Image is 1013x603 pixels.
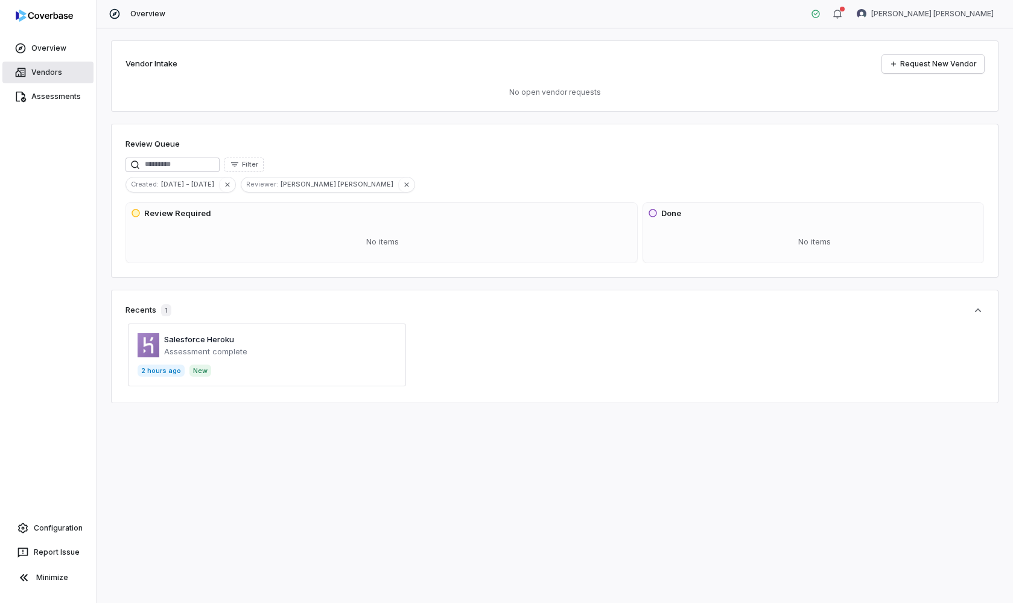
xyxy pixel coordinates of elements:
[125,304,171,316] div: Recents
[16,10,73,22] img: logo-D7KZi-bG.svg
[161,304,171,316] span: 1
[2,86,94,107] a: Assessments
[661,208,681,220] h3: Done
[242,160,258,169] span: Filter
[125,304,984,316] button: Recents1
[5,566,91,590] button: Minimize
[131,226,635,258] div: No items
[130,9,165,19] span: Overview
[5,541,91,563] button: Report Issue
[849,5,1001,23] button: Bastian Bartels avatar[PERSON_NAME] [PERSON_NAME]
[2,37,94,59] a: Overview
[126,179,161,190] span: Created :
[164,334,234,344] a: Salesforce Heroku
[857,9,866,19] img: Bastian Bartels avatar
[2,62,94,83] a: Vendors
[281,179,398,190] span: [PERSON_NAME] [PERSON_NAME]
[125,88,984,97] p: No open vendor requests
[125,58,177,70] h2: Vendor Intake
[144,208,211,220] h3: Review Required
[125,138,180,150] h1: Review Queue
[882,55,984,73] a: Request New Vendor
[161,179,219,190] span: [DATE] - [DATE]
[224,158,264,172] button: Filter
[648,226,981,258] div: No items
[5,517,91,539] a: Configuration
[871,9,994,19] span: [PERSON_NAME] [PERSON_NAME]
[241,179,281,190] span: Reviewer :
